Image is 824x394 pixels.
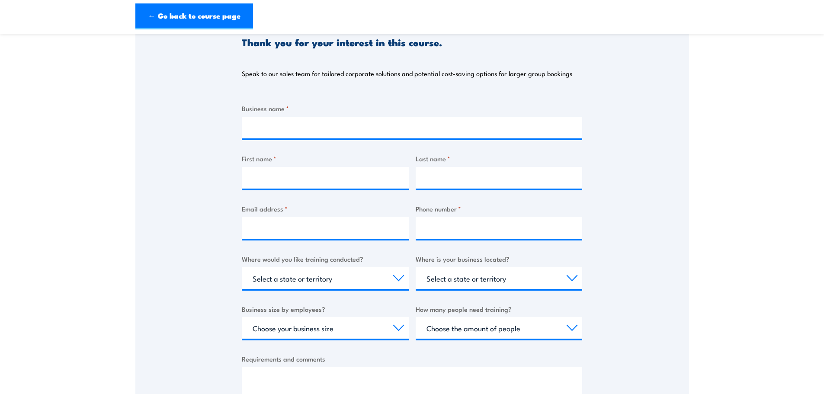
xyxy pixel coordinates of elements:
label: Last name [416,154,583,163]
label: First name [242,154,409,163]
a: ← Go back to course page [135,3,253,29]
label: Business size by employees? [242,304,409,314]
p: Speak to our sales team for tailored corporate solutions and potential cost-saving options for la... [242,69,572,78]
label: Requirements and comments [242,354,582,364]
h3: Thank you for your interest in this course. [242,37,442,47]
label: Business name [242,103,582,113]
label: Where is your business located? [416,254,583,264]
label: How many people need training? [416,304,583,314]
label: Phone number [416,204,583,214]
label: Where would you like training conducted? [242,254,409,264]
label: Email address [242,204,409,214]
